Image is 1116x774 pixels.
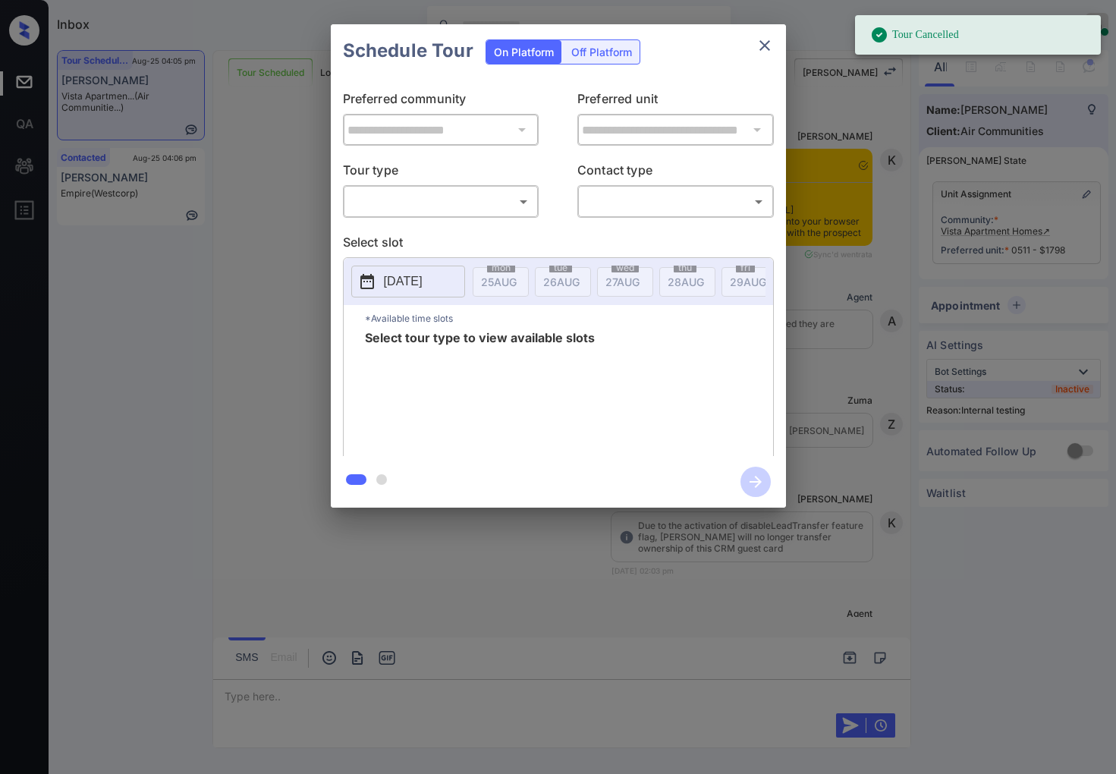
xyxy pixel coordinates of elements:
p: Preferred community [343,90,539,114]
button: [DATE] [351,266,465,297]
div: Tour Cancelled [870,20,959,50]
p: Tour type [343,161,539,185]
span: Select tour type to view available slots [365,332,595,453]
p: Select slot [343,233,774,257]
p: Preferred unit [577,90,774,114]
div: Off Platform [564,40,640,64]
p: *Available time slots [365,305,773,332]
div: On Platform [486,40,561,64]
p: Contact type [577,161,774,185]
p: [DATE] [384,272,423,291]
h2: Schedule Tour [331,24,486,77]
button: close [750,30,780,61]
